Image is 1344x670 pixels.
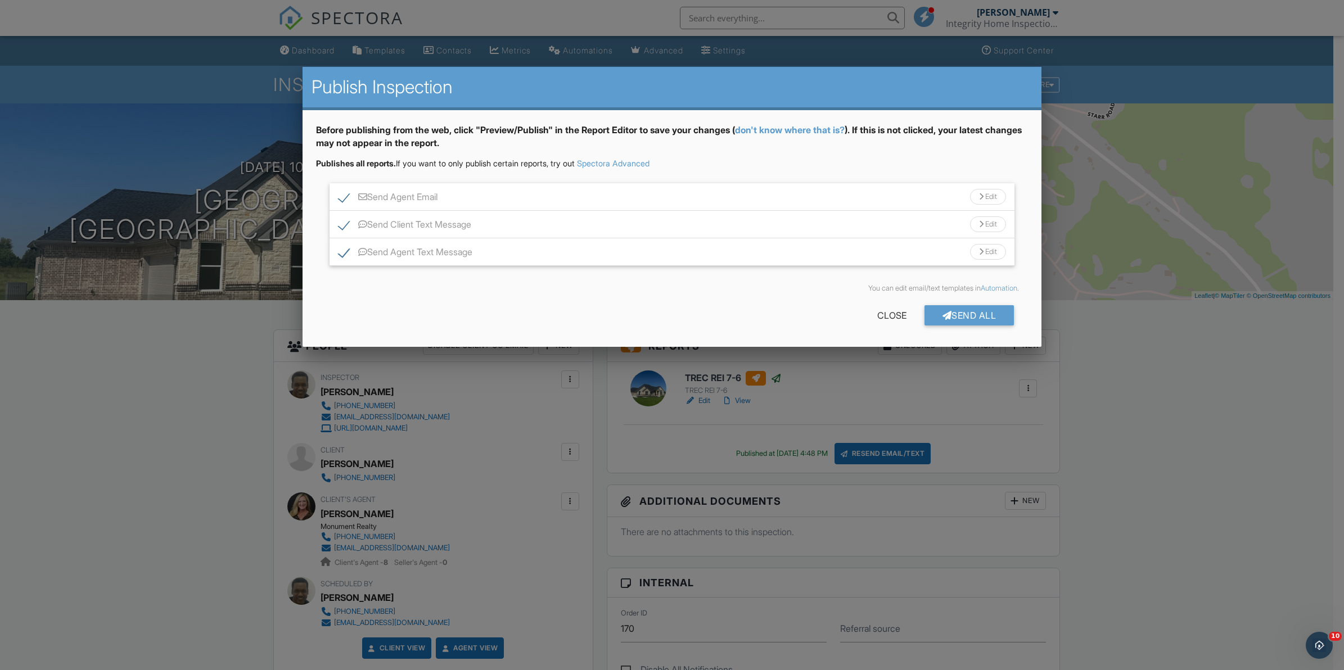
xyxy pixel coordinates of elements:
[316,124,1029,158] div: Before publishing from the web, click "Preview/Publish" in the Report Editor to save your changes...
[339,247,472,261] label: Send Agent Text Message
[339,219,471,233] label: Send Client Text Message
[339,192,438,206] label: Send Agent Email
[325,284,1020,293] div: You can edit email/text templates in .
[981,284,1017,292] a: Automation
[316,159,575,168] span: If you want to only publish certain reports, try out
[970,216,1006,232] div: Edit
[735,124,845,135] a: don't know where that is?
[970,244,1006,260] div: Edit
[312,76,1033,98] h2: Publish Inspection
[577,159,650,168] a: Spectora Advanced
[859,305,924,325] div: Close
[924,305,1014,325] div: Send All
[1329,632,1342,641] span: 10
[316,159,396,168] strong: Publishes all reports.
[1306,632,1333,659] iframe: Intercom live chat
[970,189,1006,205] div: Edit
